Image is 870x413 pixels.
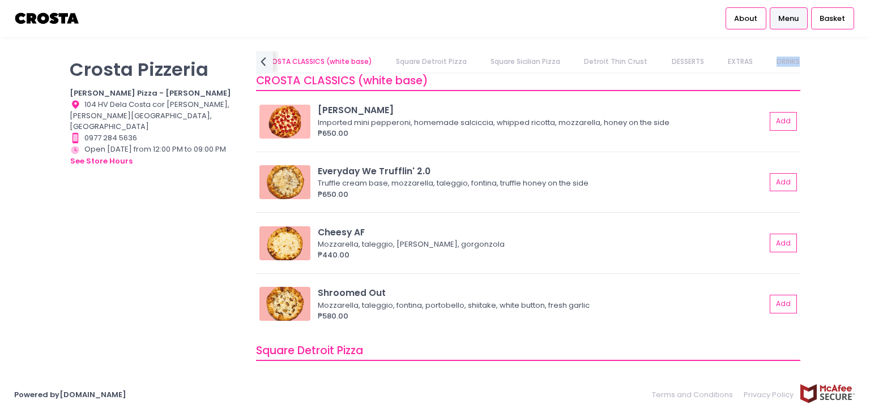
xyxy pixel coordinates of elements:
div: Shroomed Out [318,286,766,299]
img: mcafee-secure [799,384,856,403]
a: EXTRAS [717,51,764,72]
button: Add [770,234,797,252]
p: Crosta Pizzeria [70,58,242,80]
div: Mozzarella, taleggio, fontina, portobello, shiitake, white button, fresh garlic [318,300,762,311]
span: Square Detroit Pizza [256,343,363,358]
div: ₱580.00 [318,311,766,322]
button: see store hours [70,155,133,167]
a: About [726,7,766,29]
div: Cheesy AF [318,226,766,239]
a: Terms and Conditions [652,384,739,406]
span: Menu [778,13,799,24]
div: Mozzarella, taleggio, [PERSON_NAME], gorgonzola [318,239,762,250]
div: 104 HV Dela Costa cor [PERSON_NAME], [PERSON_NAME][GEOGRAPHIC_DATA], [GEOGRAPHIC_DATA] [70,99,242,132]
div: Imported mini pepperoni, homemade salciccia, whipped ricotta, mozzarella, honey on the side [318,117,762,128]
a: Square Detroit Pizza [385,51,477,72]
span: About [734,13,757,24]
a: Privacy Policy [739,384,800,406]
button: Add [770,295,797,313]
div: Open [DATE] from 12:00 PM to 09:00 PM [70,144,242,167]
a: Square Sicilian Pizza [480,51,572,72]
span: Basket [820,13,845,24]
div: ₱440.00 [318,249,766,261]
div: Truffle cream base, mozzarella, taleggio, fontina, truffle honey on the side [318,178,762,189]
img: logo [14,8,80,28]
div: 0977 284 5636 [70,132,242,144]
button: Add [770,112,797,131]
div: [PERSON_NAME] [318,104,766,117]
img: Shroomed Out [259,287,310,321]
a: Menu [770,7,808,29]
img: Cheesy AF [259,226,310,260]
div: Everyday We Trufflin' 2.0 [318,165,766,178]
span: CROSTA CLASSICS (white base) [256,73,428,88]
div: ₱650.00 [318,128,766,139]
a: Powered by[DOMAIN_NAME] [14,389,126,400]
img: Roni Salciccia [259,105,310,139]
a: DRINKS [766,51,811,72]
a: DESSERTS [660,51,715,72]
b: [PERSON_NAME] Pizza - [PERSON_NAME] [70,88,231,98]
button: Add [770,173,797,192]
a: Detroit Thin Crust [573,51,659,72]
div: ₱650.00 [318,189,766,200]
img: Everyday We Trufflin' 2.0 [259,165,310,199]
a: CROSTA CLASSICS (white base) [251,51,383,72]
